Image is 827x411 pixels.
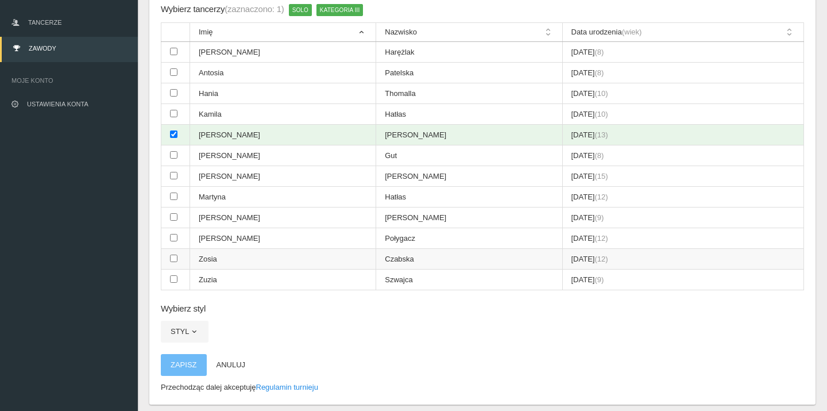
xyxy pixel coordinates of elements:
td: Czabska [376,249,562,270]
td: Hatłas [376,104,562,125]
span: (12) [594,255,608,263]
td: [DATE] [562,125,804,145]
th: Data urodzenia [562,23,804,42]
button: Styl [161,321,208,343]
td: Patelska [376,63,562,83]
td: [DATE] [562,208,804,228]
span: (8) [594,151,604,160]
td: Thomalla [376,83,562,104]
td: [DATE] [562,249,804,270]
span: solo [289,4,312,16]
td: Szwajca [376,270,562,290]
td: [PERSON_NAME] [376,166,562,187]
span: (wiek) [622,28,642,36]
button: Anuluj [207,354,256,376]
td: [DATE] [562,104,804,125]
span: (8) [594,68,604,77]
div: Wybierz tancerzy [161,2,284,17]
td: Hania [190,83,376,104]
td: [DATE] [562,42,804,63]
td: [DATE] [562,83,804,104]
td: Połygacz [376,228,562,249]
td: Antosia [190,63,376,83]
span: Tancerze [28,19,61,26]
td: Gut [376,145,562,166]
td: [PERSON_NAME] [190,42,376,63]
span: (9) [594,213,604,222]
td: Harężlak [376,42,562,63]
h6: Wybierz styl [161,302,804,315]
span: Zawody [29,45,56,52]
td: [DATE] [562,270,804,290]
td: [DATE] [562,166,804,187]
td: Martyna [190,187,376,208]
td: [PERSON_NAME] [190,228,376,249]
td: [DATE] [562,145,804,166]
td: [PERSON_NAME] [190,166,376,187]
span: (13) [594,130,608,139]
span: (15) [594,172,608,180]
td: [PERSON_NAME] [376,208,562,228]
span: (12) [594,234,608,243]
p: Przechodząc dalej akceptuję [161,382,804,393]
span: (12) [594,193,608,201]
td: Zuzia [190,270,376,290]
td: Kamila [190,104,376,125]
span: Ustawienia konta [27,101,88,107]
td: [PERSON_NAME] [190,208,376,228]
span: Moje konto [11,75,126,86]
td: [PERSON_NAME] [190,145,376,166]
a: Regulamin turnieju [256,383,318,391]
td: [DATE] [562,228,804,249]
td: [DATE] [562,187,804,208]
span: kategoria III [316,4,363,16]
th: Nazwisko [376,23,562,42]
td: Hatłas [376,187,562,208]
td: Zosia [190,249,376,270]
span: (8) [594,48,604,56]
span: (9) [594,275,604,284]
span: (zaznaczono: 1) [225,4,284,14]
span: (10) [594,89,608,98]
th: Imię [190,23,376,42]
td: [PERSON_NAME] [190,125,376,145]
span: (10) [594,110,608,118]
td: [PERSON_NAME] [376,125,562,145]
td: [DATE] [562,63,804,83]
button: Zapisz [161,354,207,376]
